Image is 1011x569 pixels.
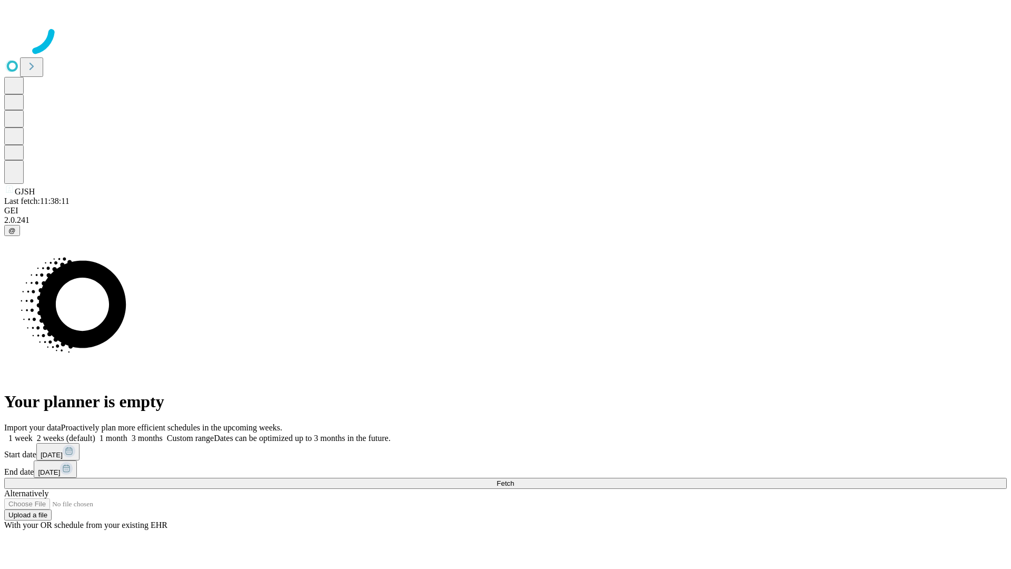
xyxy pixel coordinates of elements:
[61,423,282,432] span: Proactively plan more efficient schedules in the upcoming weeks.
[34,460,77,478] button: [DATE]
[4,460,1007,478] div: End date
[15,187,35,196] span: GJSH
[4,392,1007,411] h1: Your planner is empty
[4,509,52,521] button: Upload a file
[214,434,390,443] span: Dates can be optimized up to 3 months in the future.
[41,451,63,459] span: [DATE]
[100,434,127,443] span: 1 month
[37,434,95,443] span: 2 weeks (default)
[4,521,167,529] span: With your OR schedule from your existing EHR
[497,479,514,487] span: Fetch
[4,489,48,498] span: Alternatively
[4,478,1007,489] button: Fetch
[132,434,163,443] span: 3 months
[4,225,20,236] button: @
[4,215,1007,225] div: 2.0.241
[8,227,16,234] span: @
[4,206,1007,215] div: GEI
[4,443,1007,460] div: Start date
[4,197,70,205] span: Last fetch: 11:38:11
[4,423,61,432] span: Import your data
[8,434,33,443] span: 1 week
[38,468,60,476] span: [DATE]
[36,443,80,460] button: [DATE]
[167,434,214,443] span: Custom range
